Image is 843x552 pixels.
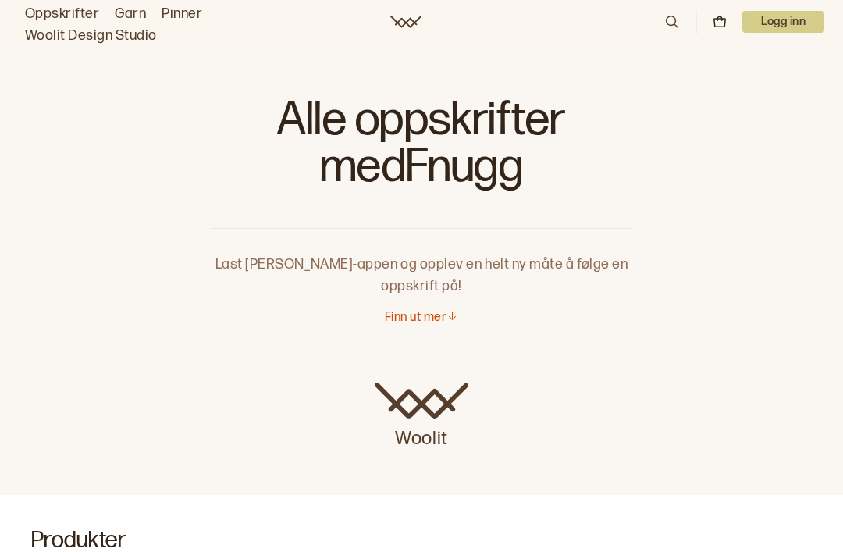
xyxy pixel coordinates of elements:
img: Woolit [375,383,468,420]
a: Woolit [390,16,421,28]
p: Finn ut mer [385,310,446,326]
a: Woolit [375,383,468,451]
p: Last [PERSON_NAME]-appen og opplev en helt ny måte å følge en oppskrift på! [211,229,632,297]
h1: Alle oppskrifter med Fnugg [211,94,632,203]
a: Oppskrifter [25,3,99,25]
p: Woolit [375,420,468,451]
a: Pinner [162,3,202,25]
button: User dropdown [742,11,824,33]
a: Garn [115,3,146,25]
button: Finn ut mer [385,310,458,326]
a: Woolit Design Studio [25,25,157,47]
p: Logg inn [742,11,824,33]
